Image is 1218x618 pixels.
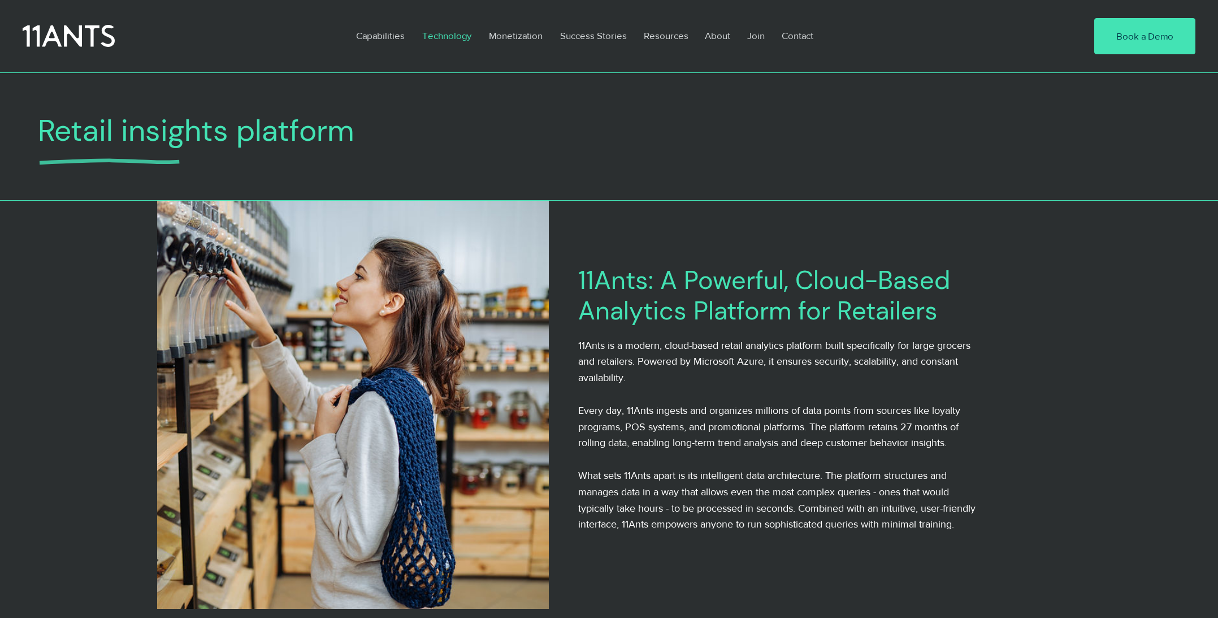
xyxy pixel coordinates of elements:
[739,23,773,49] a: Join
[578,405,960,449] span: Every day, 11Ants ingests and organizes millions of data points from sources like loyalty program...
[38,111,354,150] span: Retail insights platform
[742,23,770,49] p: Join
[638,23,694,49] p: Resources
[1116,29,1173,43] span: Book a Demo
[414,23,480,49] a: Technology
[1094,18,1195,54] a: Book a Demo
[773,23,823,49] a: Contact
[417,23,477,49] p: Technology
[480,23,552,49] a: Monetization
[696,23,739,49] a: About
[578,263,950,327] span: 11Ants: A Powerful, Cloud-Based Analytics Platform for Retailers
[554,23,632,49] p: Success Stories
[635,23,696,49] a: Resources
[483,23,548,49] p: Monetization
[578,340,970,384] span: 11Ants is a modern, cloud-based retail analytics platform built specifically for large grocers an...
[699,23,736,49] p: About
[552,23,635,49] a: Success Stories
[350,23,410,49] p: Capabilities
[578,470,976,530] span: What sets 11Ants apart is its intelligent data architecture. The platform structures and manages ...
[348,23,414,49] a: Capabilities
[157,201,549,609] img: Young woman in the grocery store
[348,23,1060,49] nav: Site
[776,23,819,49] p: Contact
